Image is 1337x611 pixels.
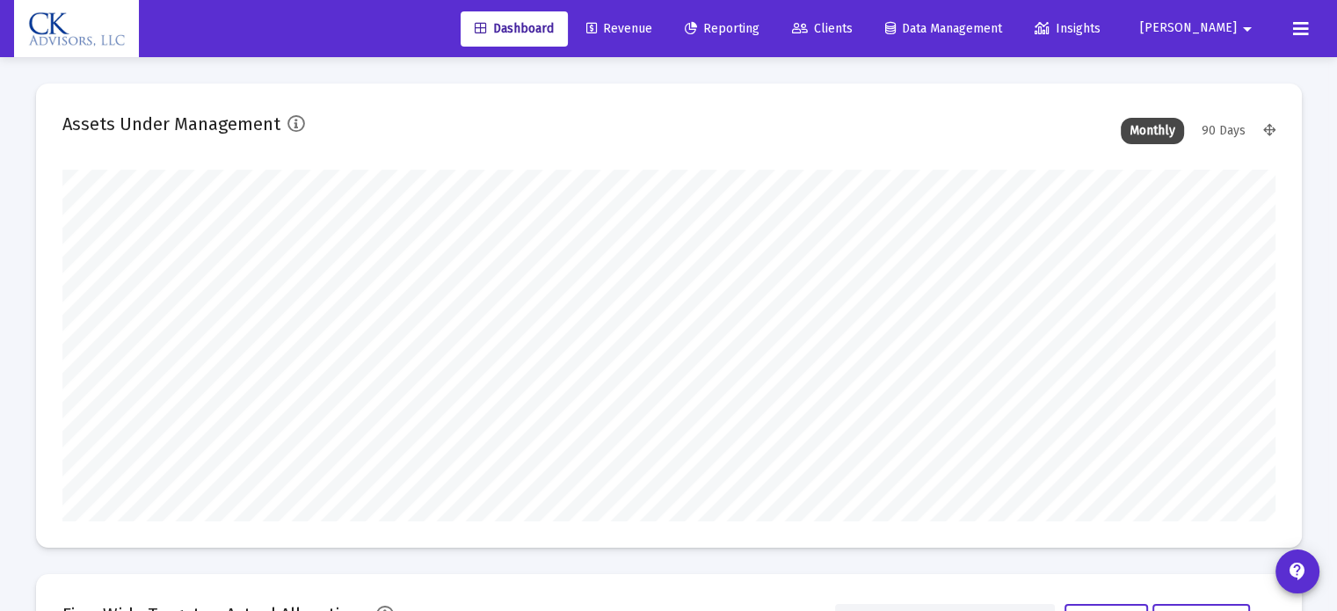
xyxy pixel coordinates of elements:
span: Dashboard [475,21,554,36]
a: Reporting [671,11,774,47]
img: Dashboard [27,11,126,47]
mat-icon: arrow_drop_down [1237,11,1258,47]
mat-icon: contact_support [1287,561,1308,582]
a: Data Management [871,11,1016,47]
span: Revenue [586,21,652,36]
a: Revenue [572,11,666,47]
span: Insights [1035,21,1101,36]
div: 90 Days [1193,118,1254,144]
span: Reporting [685,21,759,36]
a: Dashboard [461,11,568,47]
span: Data Management [885,21,1002,36]
div: Monthly [1121,118,1184,144]
h2: Assets Under Management [62,110,280,138]
span: Clients [792,21,853,36]
a: Insights [1021,11,1115,47]
span: [PERSON_NAME] [1140,21,1237,36]
button: [PERSON_NAME] [1119,11,1279,46]
a: Clients [778,11,867,47]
